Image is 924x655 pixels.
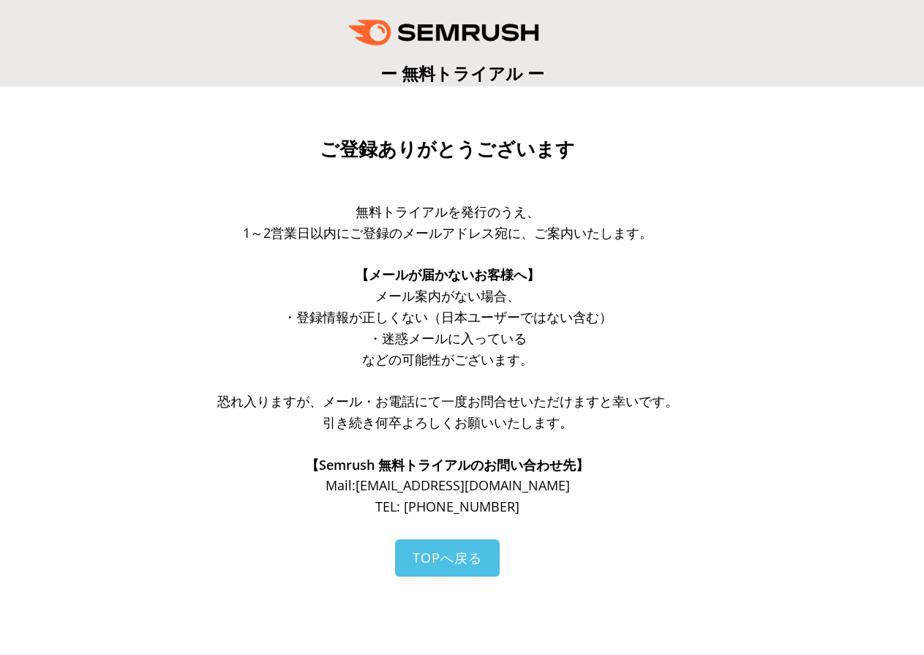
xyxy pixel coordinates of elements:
[243,224,653,242] span: 1～2営業日以内にご登録のメールアドレス宛に、ご案内いたします。
[362,351,533,368] span: などの可能性がございます。
[375,498,519,515] span: TEL: [PHONE_NUMBER]
[320,138,575,160] span: ご登録ありがとうございます
[283,308,612,326] span: ・登録情報が正しくない（日本ユーザーではない含む）
[356,203,540,220] span: 無料トライアルを発行のうえ、
[413,549,482,566] span: TOPへ戻る
[217,392,678,410] span: 恐れ入りますが、メール・お電話にて一度お問合せいただけますと幸いです。
[356,266,540,283] span: 【メールが届かないお客様へ】
[323,413,573,431] span: 引き続き何卒よろしくお願いいたします。
[306,456,589,474] span: 【Semrush 無料トライアルのお問い合わせ先】
[326,476,570,494] span: Mail: [EMAIL_ADDRESS][DOMAIN_NAME]
[395,539,500,577] a: TOPへ戻る
[375,287,520,304] span: メール案内がない場合、
[380,61,544,85] span: ー 無料トライアル ー
[369,329,527,347] span: ・迷惑メールに入っている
